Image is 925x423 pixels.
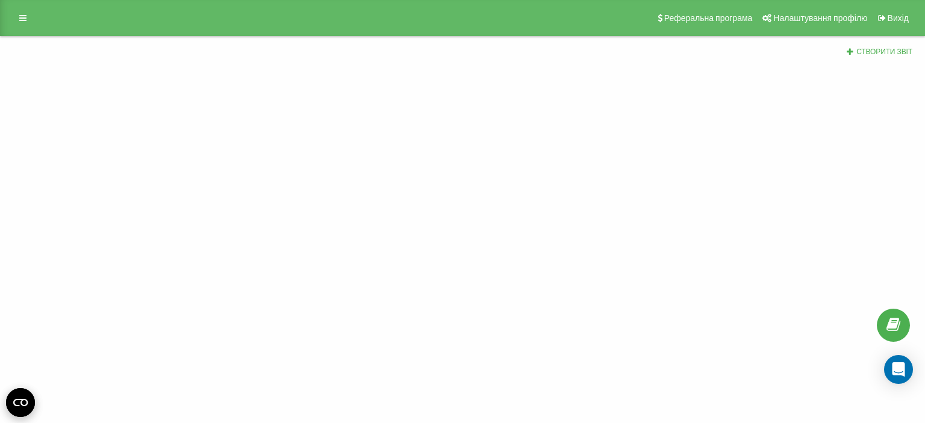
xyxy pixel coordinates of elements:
[773,13,867,23] span: Налаштування профілю
[664,13,753,23] span: Реферальна програма
[6,388,35,417] button: Open CMP widget
[888,13,909,23] span: Вихід
[842,47,916,57] button: Створити звіт
[846,48,855,55] i: Створити звіт
[884,355,913,384] div: Open Intercom Messenger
